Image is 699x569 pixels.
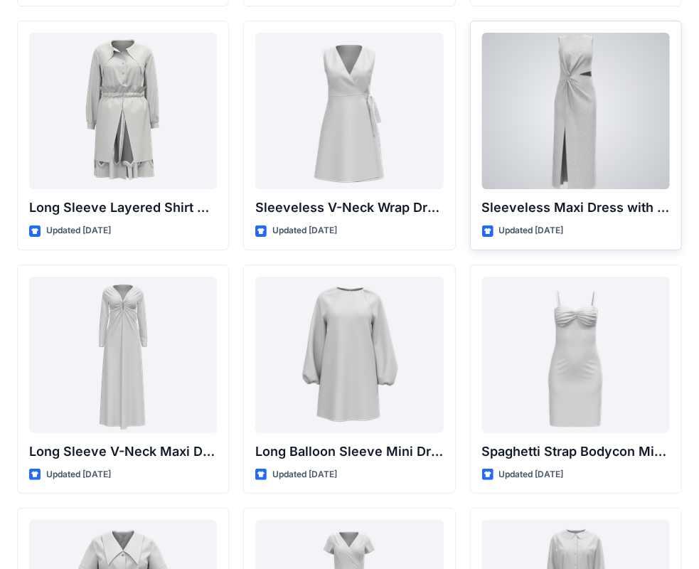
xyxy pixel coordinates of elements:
a: Long Balloon Sleeve Mini Dress [255,277,443,433]
p: Updated [DATE] [272,223,337,238]
p: Long Balloon Sleeve Mini Dress [255,442,443,462]
p: Updated [DATE] [499,467,564,482]
a: Spaghetti Strap Bodycon Mini Dress with Bust Detail [482,277,670,433]
p: Updated [DATE] [272,467,337,482]
p: Sleeveless Maxi Dress with Twist Detail and Slit [482,198,670,218]
a: Sleeveless Maxi Dress with Twist Detail and Slit [482,33,670,189]
p: Long Sleeve V-Neck Maxi Dress with Twisted Detail [29,442,217,462]
a: Long Sleeve V-Neck Maxi Dress with Twisted Detail [29,277,217,433]
p: Updated [DATE] [46,223,111,238]
p: Updated [DATE] [499,223,564,238]
a: Sleeveless V-Neck Wrap Dress [255,33,443,189]
p: Sleeveless V-Neck Wrap Dress [255,198,443,218]
a: Long Sleeve Layered Shirt Dress with Drawstring Waist [29,33,217,189]
p: Updated [DATE] [46,467,111,482]
p: Long Sleeve Layered Shirt Dress with Drawstring Waist [29,198,217,218]
p: Spaghetti Strap Bodycon Mini Dress with Bust Detail [482,442,670,462]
